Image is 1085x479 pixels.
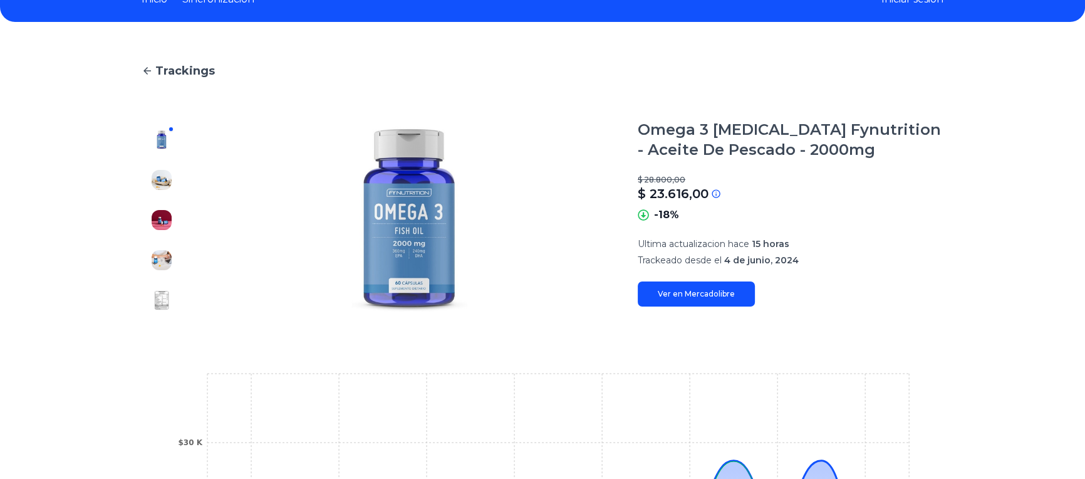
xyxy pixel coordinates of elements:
img: Omega 3 Fish Oil Fynutrition - Aceite De Pescado - 2000mg [207,120,613,320]
p: -18% [654,208,679,223]
img: Omega 3 Fish Oil Fynutrition - Aceite De Pescado - 2000mg [152,170,172,190]
p: $ 23.616,00 [638,185,709,203]
span: Trackings [155,62,215,80]
span: Trackeado desde el [638,255,722,266]
tspan: $30 K [178,438,202,447]
span: Ultima actualizacion hace [638,238,749,250]
span: 15 horas [752,238,789,250]
p: $ 28.800,00 [638,175,943,185]
span: 4 de junio, 2024 [724,255,799,266]
img: Omega 3 Fish Oil Fynutrition - Aceite De Pescado - 2000mg [152,250,172,270]
h1: Omega 3 [MEDICAL_DATA] Fynutrition - Aceite De Pescado - 2000mg [638,120,943,160]
img: Omega 3 Fish Oil Fynutrition - Aceite De Pescado - 2000mg [152,290,172,310]
img: Omega 3 Fish Oil Fynutrition - Aceite De Pescado - 2000mg [152,210,172,230]
a: Trackings [142,62,943,80]
img: Omega 3 Fish Oil Fynutrition - Aceite De Pescado - 2000mg [152,130,172,150]
a: Ver en Mercadolibre [638,282,755,307]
